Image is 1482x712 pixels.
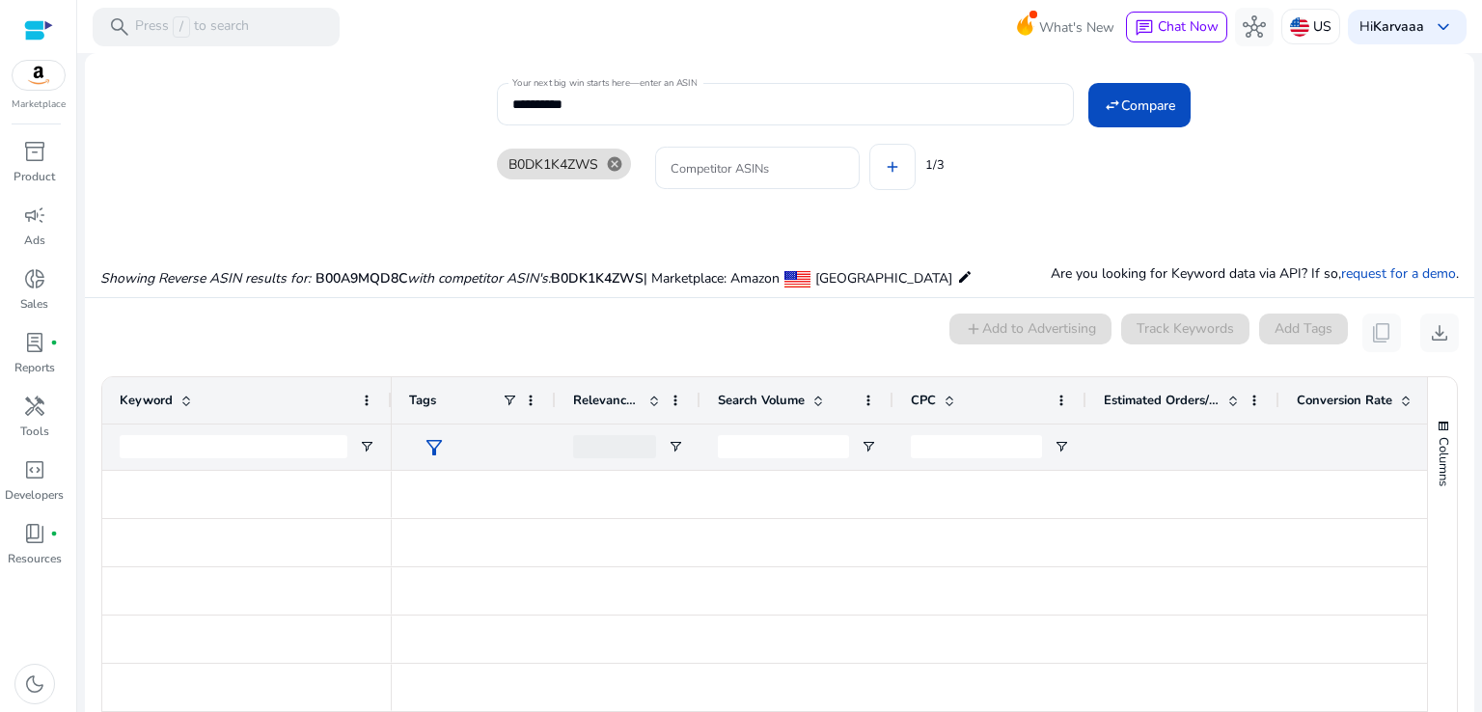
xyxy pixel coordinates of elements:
mat-icon: edit [957,265,973,288]
button: Compare [1088,83,1191,127]
span: Columns [1435,437,1452,486]
span: What's New [1039,11,1114,44]
button: chatChat Now [1126,12,1227,42]
span: inventory_2 [23,140,46,163]
a: request for a demo [1341,264,1456,283]
span: handyman [23,395,46,418]
p: Reports [14,359,55,376]
p: Ads [24,232,45,249]
button: Open Filter Menu [359,439,374,454]
span: keyboard_arrow_down [1432,15,1455,39]
button: Open Filter Menu [668,439,683,454]
mat-label: Your next big win starts here—enter an ASIN [512,76,697,90]
p: Resources [8,550,62,567]
span: fiber_manual_record [50,339,58,346]
p: Sales [20,295,48,313]
span: dark_mode [23,672,46,696]
button: Open Filter Menu [1054,439,1069,454]
span: Compare [1121,96,1175,116]
button: Open Filter Menu [861,439,876,454]
span: / [173,16,190,38]
span: B0DK1K4ZWS [508,154,598,175]
span: fiber_manual_record [50,530,58,537]
p: US [1313,10,1331,43]
span: Relevance Score [573,392,641,409]
mat-icon: add [884,158,901,176]
span: hub [1243,15,1266,39]
span: CPC [911,392,936,409]
input: Keyword Filter Input [120,435,347,458]
span: download [1428,321,1451,344]
img: us.svg [1290,17,1309,37]
button: download [1420,314,1459,352]
span: lab_profile [23,331,46,354]
mat-icon: cancel [598,155,631,173]
input: CPC Filter Input [911,435,1042,458]
span: Chat Now [1158,17,1219,36]
img: amazon.svg [13,61,65,90]
span: Conversion Rate [1297,392,1392,409]
span: donut_small [23,267,46,290]
input: Search Volume Filter Input [718,435,849,458]
p: Marketplace [12,97,66,112]
button: hub [1235,8,1274,46]
p: Are you looking for Keyword data via API? If so, . [1051,263,1459,284]
span: | Marketplace: Amazon [644,269,780,288]
p: Hi [1359,20,1424,34]
i: with competitor ASIN's: [407,269,551,288]
i: Showing Reverse ASIN results for: [100,269,311,288]
span: [GEOGRAPHIC_DATA] [815,269,952,288]
p: Press to search [135,16,249,38]
span: chat [1135,18,1154,38]
span: B0DK1K4ZWS [551,269,644,288]
span: campaign [23,204,46,227]
span: B00A9MQD8C [316,269,407,288]
span: Keyword [120,392,173,409]
span: search [108,15,131,39]
span: code_blocks [23,458,46,481]
p: Product [14,168,55,185]
p: Tools [20,423,49,440]
p: Developers [5,486,64,504]
span: book_4 [23,522,46,545]
span: filter_alt [423,436,446,459]
mat-icon: swap_horiz [1104,96,1121,114]
mat-hint: 1/3 [925,153,945,175]
span: Tags [409,392,436,409]
b: Karvaaa [1373,17,1424,36]
span: Search Volume [718,392,805,409]
span: Estimated Orders/Month [1104,392,1220,409]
